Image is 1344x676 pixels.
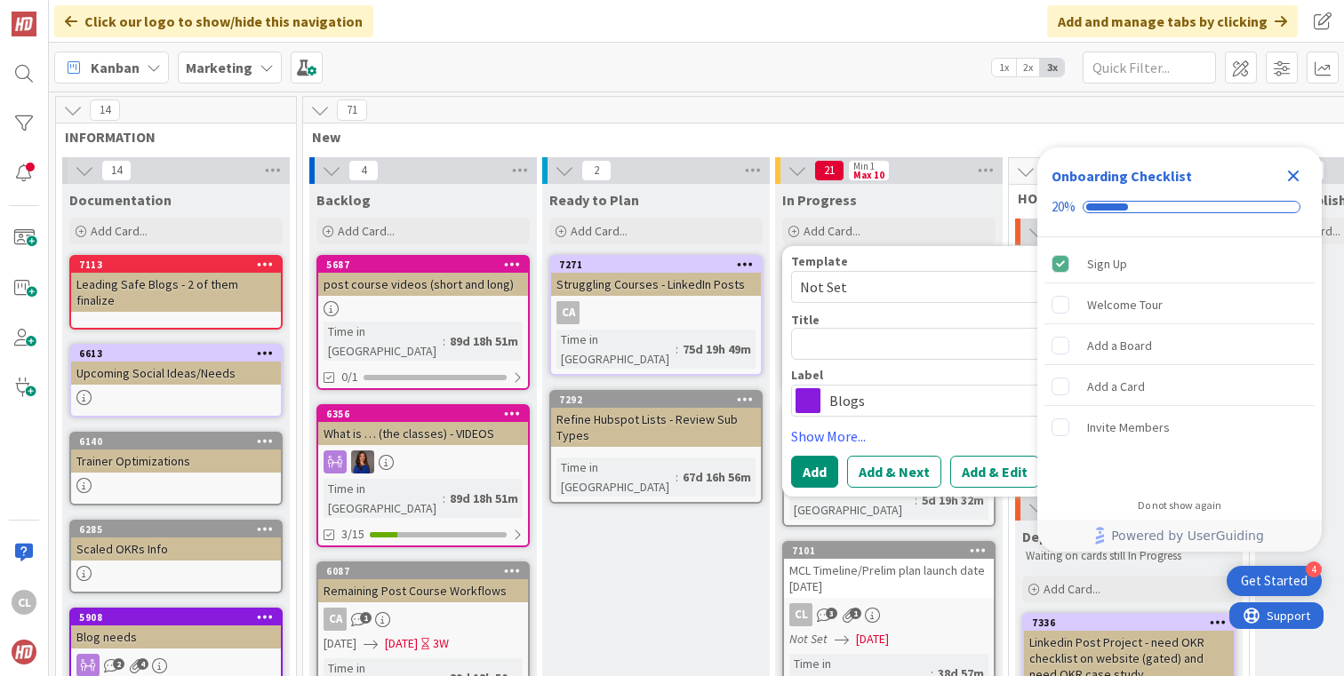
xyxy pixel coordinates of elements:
span: 14 [90,99,120,121]
div: 20% [1052,199,1076,215]
a: 6285Scaled OKRs Info [69,520,283,593]
span: Add Card... [91,223,148,239]
div: Leading Safe Blogs - 2 of them finalize [71,273,281,312]
div: 6285Scaled OKRs Info [71,521,281,561]
div: Checklist Container [1037,147,1322,552]
span: : [676,339,678,359]
a: 6613Upcoming Social Ideas/Needs [69,344,283,418]
div: 7292 [551,392,761,408]
a: Show More... [791,425,1067,447]
div: 5687 [326,258,528,271]
div: 5908 [79,611,281,624]
span: 3x [1040,59,1064,76]
div: Onboarding Checklist [1052,165,1192,187]
i: Not Set [789,631,828,647]
span: 0/1 [341,368,358,386]
a: 7292Refine Hubspot Lists - Review Sub TypesTime in [GEOGRAPHIC_DATA]:67d 16h 56m [549,390,763,504]
div: CL [789,603,812,626]
span: Label [791,369,823,381]
div: CA [556,301,580,324]
span: 1 [850,608,861,619]
div: 6087 [326,565,528,577]
input: Quick Filter... [1083,52,1216,84]
div: 67d 16h 56m [678,467,756,487]
div: Welcome Tour [1087,294,1163,315]
div: Add a Board [1087,335,1152,356]
span: : [676,467,678,487]
div: Remaining Post Course Workflows [318,579,528,602]
div: 89d 18h 51m [445,489,523,508]
a: 6140Trainer Optimizations [69,432,283,505]
span: : [443,489,445,508]
span: Add Card... [571,223,628,239]
span: 4 [137,658,148,670]
div: 6285 [71,521,281,537]
div: 7101MCL Timeline/Prelim plan launch date [DATE] [784,543,994,598]
img: SL [351,450,374,473]
div: SL [318,450,528,473]
div: 7101 [784,543,994,559]
div: CL [12,590,36,615]
div: 7292 [559,394,761,406]
span: In Progress [782,191,857,209]
span: 1x [992,59,1016,76]
div: Time in [GEOGRAPHIC_DATA] [324,479,443,518]
span: 21 [814,160,844,181]
div: Invite Members [1087,417,1170,438]
div: Time in [GEOGRAPHIC_DATA] [789,481,915,520]
span: Backlog [316,191,371,209]
div: 6356 [318,406,528,422]
div: 7113 [79,258,281,271]
span: 2 [581,160,612,181]
span: Add Card... [804,223,860,239]
div: CA [318,608,528,631]
div: 7113Leading Safe Blogs - 2 of them finalize [71,257,281,312]
span: 4 [348,160,379,181]
div: Get Started [1241,572,1308,590]
div: Add and manage tabs by clicking [1047,5,1298,37]
div: 6356What is … (the classes) - VIDEOS [318,406,528,445]
div: 6087Remaining Post Course Workflows [318,563,528,602]
div: 3W [433,634,449,653]
span: HOLD [1018,189,1227,207]
span: Blogs [829,388,1027,413]
span: INFORMATION [65,128,274,146]
span: Documentation [69,191,172,209]
div: Welcome Tour is incomplete. [1044,285,1315,324]
a: 7113Leading Safe Blogs - 2 of them finalize [69,255,283,330]
span: Kanban [91,57,140,78]
div: Max 10 [853,171,884,179]
span: 3 [826,608,837,619]
div: 7336 [1024,615,1234,631]
span: Dependance on other cards In progress [1022,528,1236,545]
div: Click our logo to show/hide this navigation [54,5,373,37]
button: Add [791,456,838,488]
div: 5d 19h 32m [917,490,988,510]
b: Marketing [186,59,252,76]
div: 7271 [551,257,761,273]
div: Scaled OKRs Info [71,537,281,561]
span: [DATE] [856,630,889,648]
div: Sign Up is complete. [1044,244,1315,283]
div: 6613Upcoming Social Ideas/Needs [71,346,281,385]
div: What is … (the classes) - VIDEOS [318,422,528,445]
span: [DATE] [385,634,418,653]
div: Footer [1037,520,1322,552]
div: 6356 [326,408,528,420]
div: Time in [GEOGRAPHIC_DATA] [324,322,443,361]
div: 7101 [792,545,994,557]
div: Add a Card [1087,376,1145,397]
div: Close Checklist [1279,162,1308,190]
span: 2x [1016,59,1040,76]
a: 6356What is … (the classes) - VIDEOSSLTime in [GEOGRAPHIC_DATA]:89d 18h 51m3/15 [316,404,530,547]
div: 5908Blog needs [71,609,281,648]
div: Do not show again [1138,498,1221,513]
div: Checklist items [1037,237,1322,487]
div: Upcoming Social Ideas/Needs [71,362,281,385]
div: Time in [GEOGRAPHIC_DATA] [556,330,676,369]
div: Sign Up [1087,253,1127,274]
span: : [443,331,445,351]
label: Title [791,312,820,328]
div: 6140 [79,435,281,448]
button: Add & Next [847,456,941,488]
